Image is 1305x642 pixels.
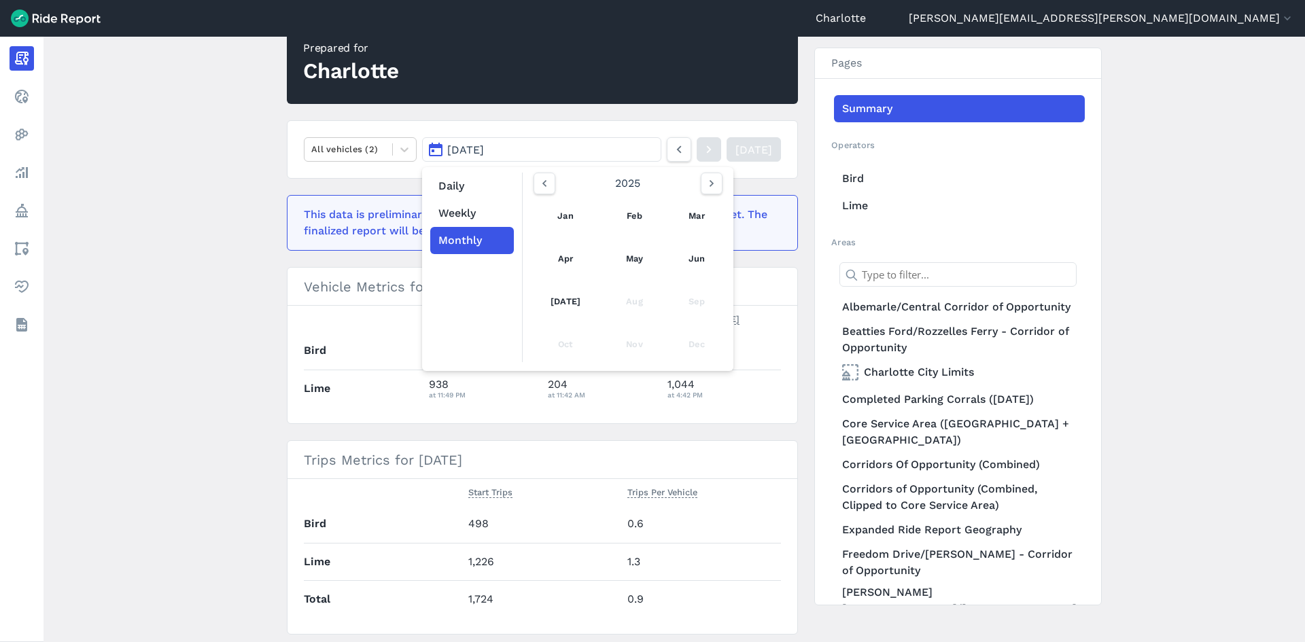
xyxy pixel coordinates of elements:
div: Nov [611,328,658,361]
a: Policy [10,198,34,223]
div: Sep [674,285,720,318]
a: Jan [536,200,595,232]
a: Jun [674,243,720,275]
a: Core Service Area ([GEOGRAPHIC_DATA] + [GEOGRAPHIC_DATA]) [834,413,1085,451]
h2: Operators [831,139,1085,151]
div: Prepared for [303,40,399,56]
th: Bird [304,505,463,543]
a: Charlotte City Limits [834,359,1085,386]
td: 498 [463,505,622,543]
td: 0.9 [622,580,781,618]
div: Oct [536,328,595,361]
button: Monthly [430,227,514,254]
a: Lime [834,192,1085,219]
th: Bird [304,332,423,370]
a: [DATE] [536,285,595,318]
span: [DATE] [447,143,484,156]
a: Feb [611,200,658,232]
th: Total [304,580,463,618]
a: May [611,243,658,275]
h3: Vehicle Metrics for [DATE] [288,268,797,306]
div: at 4:42 PM [667,389,782,401]
a: Completed Parking Corrals ([DATE]) [834,386,1085,413]
div: Aug [611,285,658,318]
button: Daily [430,173,514,200]
a: Areas [10,236,34,261]
a: Mar [674,200,720,232]
input: Type to filter... [839,262,1077,287]
a: Report [10,46,34,71]
div: 1,044 [667,376,782,401]
th: Lime [304,543,463,580]
div: at 11:42 AM [548,389,657,401]
button: Trips Per Vehicle [627,484,697,501]
a: Datasets [10,313,34,337]
div: Dec [674,328,720,361]
a: [PERSON_NAME][GEOGRAPHIC_DATA]/[GEOGRAPHIC_DATA][PERSON_NAME] - Corridor of Opportunity [834,582,1085,636]
td: 1,226 [463,543,622,580]
a: Realtime [10,84,34,109]
button: Weekly [430,200,514,227]
a: Charlotte [816,10,866,26]
a: Health [10,274,34,299]
div: 204 [548,376,657,401]
a: Heatmaps [10,122,34,147]
td: 1,724 [463,580,622,618]
button: [PERSON_NAME][EMAIL_ADDRESS][PERSON_NAME][DOMAIN_NAME] [909,10,1294,26]
a: Beatties Ford/Rozzelles Ferry - Corridor of Opportunity [834,321,1085,359]
th: Lime [304,370,423,407]
h3: Trips Metrics for [DATE] [288,441,797,479]
div: at 11:49 PM [429,389,538,401]
div: 938 [429,376,538,401]
h3: Pages [815,48,1101,79]
button: [DATE] [422,137,661,162]
a: [DATE] [727,137,781,162]
div: This data is preliminary and may be missing events that haven't been reported yet. The finalized ... [304,207,773,239]
td: 1.3 [622,543,781,580]
a: Bird [834,165,1085,192]
h2: Areas [831,236,1085,249]
a: Apr [536,243,595,275]
button: Start Trips [468,484,512,501]
a: Corridors of Opportunity (Combined, Clipped to Core Service Area) [834,478,1085,516]
a: Freedom Drive/[PERSON_NAME] - Corridor of Opportunity [834,543,1085,582]
a: Corridors Of Opportunity (Combined) [834,451,1085,478]
img: Ride Report [11,10,101,27]
a: Albemarle/Central Corridor of Opportunity [834,293,1085,321]
a: Expanded Ride Report Geography [834,516,1085,543]
div: Charlotte [303,56,399,86]
a: Summary [834,95,1085,122]
td: 0.6 [622,505,781,543]
a: Analyze [10,160,34,185]
span: Start Trips [468,484,512,498]
span: Trips Per Vehicle [627,484,697,498]
div: 2025 [528,173,728,194]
